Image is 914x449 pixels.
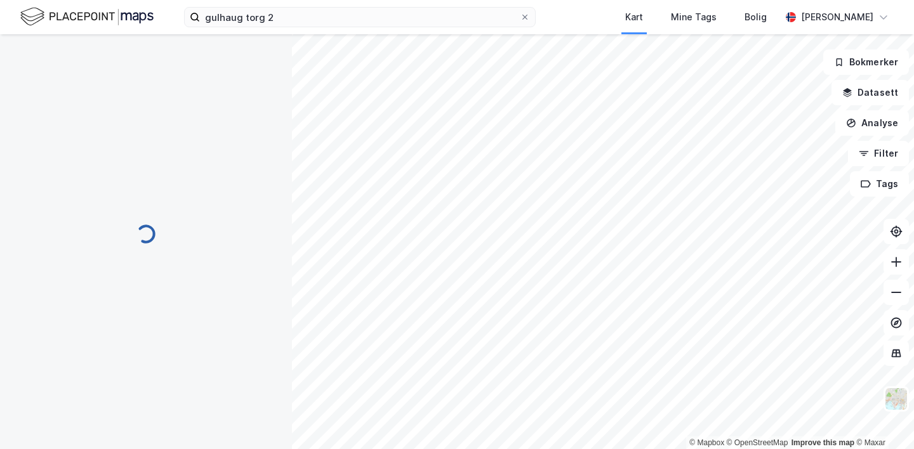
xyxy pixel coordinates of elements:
[850,171,909,197] button: Tags
[835,110,909,136] button: Analyse
[200,8,520,27] input: Søk på adresse, matrikkel, gårdeiere, leietakere eller personer
[20,6,154,28] img: logo.f888ab2527a4732fd821a326f86c7f29.svg
[801,10,873,25] div: [PERSON_NAME]
[727,438,788,447] a: OpenStreetMap
[791,438,854,447] a: Improve this map
[671,10,717,25] div: Mine Tags
[689,438,724,447] a: Mapbox
[136,224,156,244] img: spinner.a6d8c91a73a9ac5275cf975e30b51cfb.svg
[625,10,643,25] div: Kart
[848,141,909,166] button: Filter
[823,49,909,75] button: Bokmerker
[884,387,908,411] img: Z
[745,10,767,25] div: Bolig
[831,80,909,105] button: Datasett
[851,388,914,449] iframe: Chat Widget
